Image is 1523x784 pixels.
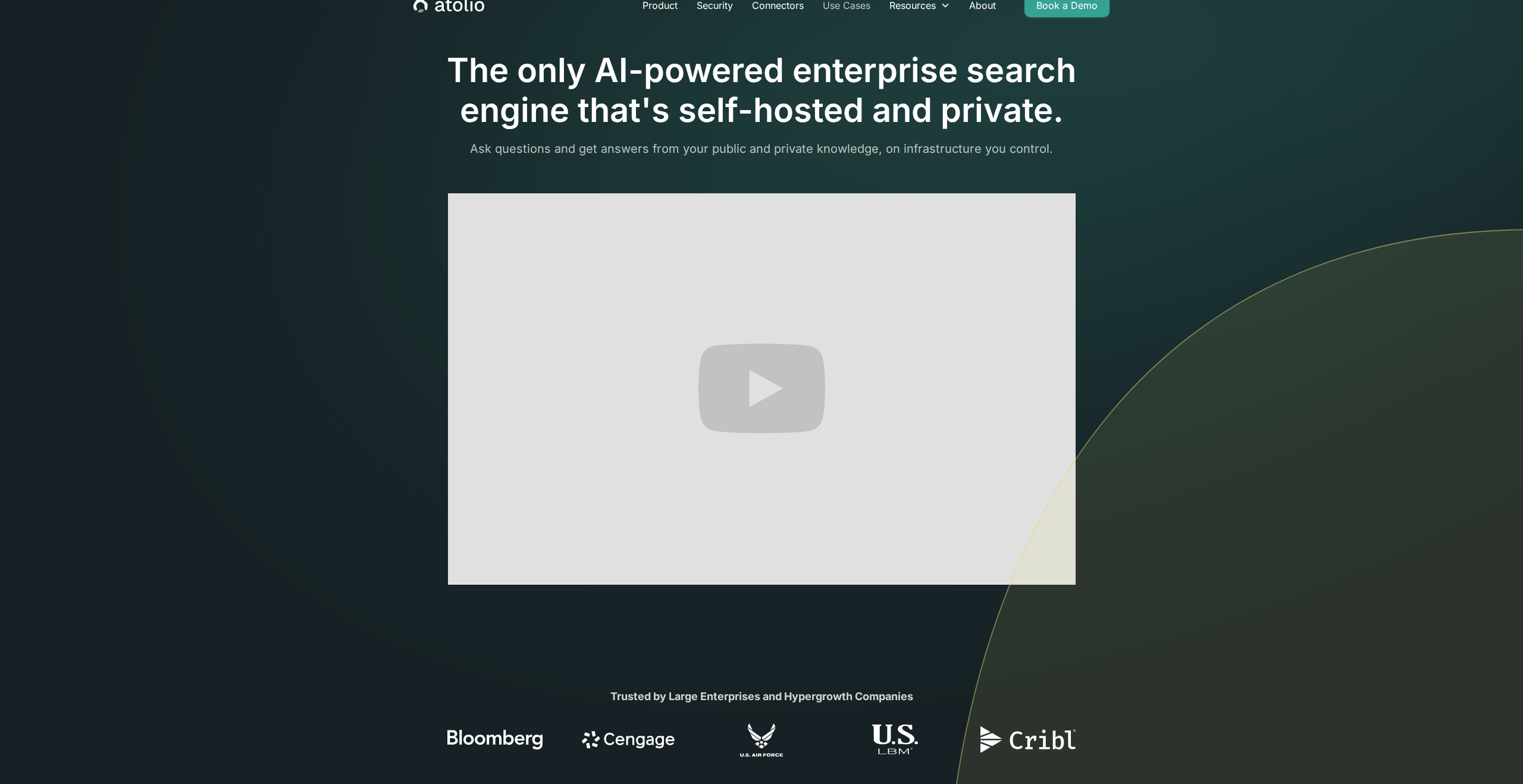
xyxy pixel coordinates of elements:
[533,688,990,704] div: Trusted by Large Enterprises and Hypergrowth Companies
[447,723,543,757] img: logo
[714,723,809,757] img: logo
[581,723,676,757] img: logo
[448,193,1076,584] iframe: Atolio in 60 Seconds: Your AI-Enabled Enterprise Search Solution
[413,51,1110,130] h1: The only AI-powered enterprise search engine that's self-hosted and private.
[980,723,1076,757] img: logo
[1464,727,1523,784] iframe: Chat Widget
[413,140,1110,158] p: Ask questions and get answers from your public and private knowledge, on infrastructure you control.
[847,725,942,758] img: logo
